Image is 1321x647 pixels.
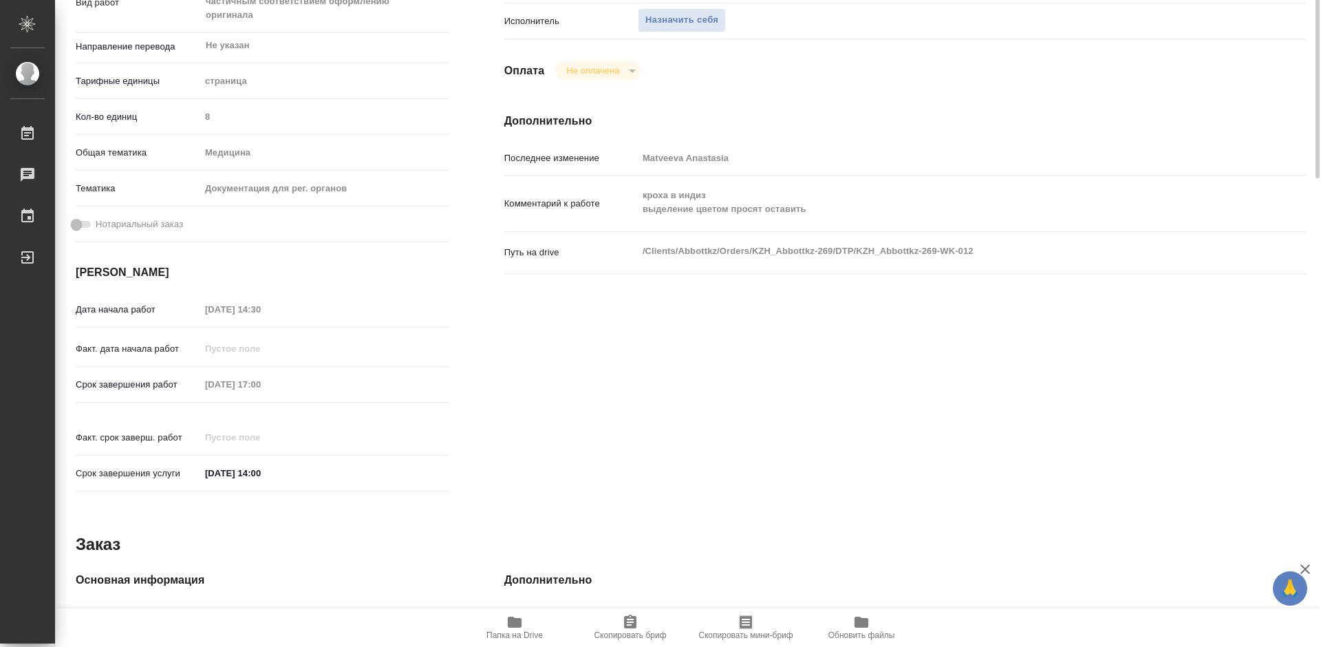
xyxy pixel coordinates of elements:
[504,246,638,259] p: Путь на drive
[200,374,321,394] input: Пустое поле
[200,463,321,483] input: ✎ Введи что-нибудь
[200,607,449,627] input: Пустое поле
[486,630,543,640] span: Папка на Drive
[638,184,1239,221] textarea: кроха в индиз выделение цветом просят оставить
[688,608,804,647] button: Скопировать мини-бриф
[200,339,321,359] input: Пустое поле
[555,61,640,80] div: Не оплачена
[828,630,895,640] span: Обновить файлы
[200,107,449,127] input: Пустое поле
[76,110,200,124] p: Кол-во единиц
[200,299,321,319] input: Пустое поле
[200,427,321,447] input: Пустое поле
[504,113,1306,129] h4: Дополнительно
[76,533,120,555] h2: Заказ
[76,74,200,88] p: Тарифные единицы
[76,182,200,195] p: Тематика
[594,630,666,640] span: Скопировать бриф
[76,40,200,54] p: Направление перевода
[504,14,638,28] p: Исполнитель
[76,264,449,281] h4: [PERSON_NAME]
[76,378,200,392] p: Срок завершения работ
[562,65,623,76] button: Не оплачена
[76,303,200,317] p: Дата начала работ
[96,218,183,231] span: Нотариальный заказ
[504,197,638,211] p: Комментарий к работе
[572,608,688,647] button: Скопировать бриф
[76,431,200,445] p: Факт. срок заверш. работ
[638,607,1239,627] input: Пустое поле
[76,342,200,356] p: Факт. дата начала работ
[504,63,545,79] h4: Оплата
[698,630,793,640] span: Скопировать мини-бриф
[638,8,726,32] button: Назначить себя
[1278,574,1302,603] span: 🙏
[504,572,1306,588] h4: Дополнительно
[76,467,200,480] p: Срок завершения услуги
[76,572,449,588] h4: Основная информация
[1273,571,1307,606] button: 🙏
[457,608,572,647] button: Папка на Drive
[200,141,449,165] div: Медицина
[200,177,449,200] div: Документация для рег. органов
[200,70,449,93] div: страница
[504,151,638,165] p: Последнее изменение
[645,12,718,28] span: Назначить себя
[804,608,919,647] button: Обновить файлы
[638,240,1239,263] textarea: /Clients/Abbottkz/Orders/KZH_Abbottkz-269/DTP/KZH_Abbottkz-269-WK-012
[76,146,200,160] p: Общая тематика
[638,148,1239,168] input: Пустое поле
